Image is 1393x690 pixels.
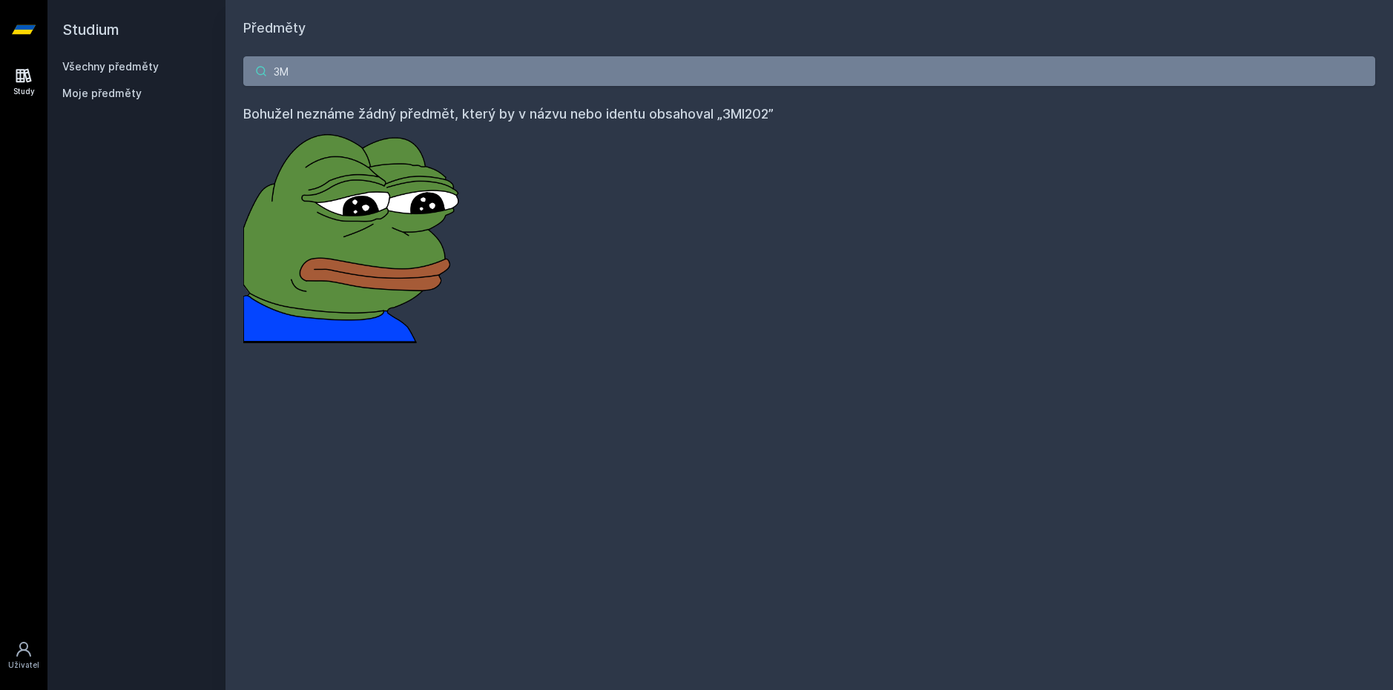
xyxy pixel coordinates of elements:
[3,59,45,105] a: Study
[8,660,39,671] div: Uživatel
[13,86,35,97] div: Study
[243,56,1375,86] input: Název nebo ident předmětu…
[243,104,1375,125] h4: Bohužel neznáme žádný předmět, který by v názvu nebo identu obsahoval „3MI202”
[62,86,142,101] span: Moje předměty
[3,633,45,678] a: Uživatel
[62,60,159,73] a: Všechny předměty
[243,18,1375,39] h1: Předměty
[243,125,466,343] img: error_picture.png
